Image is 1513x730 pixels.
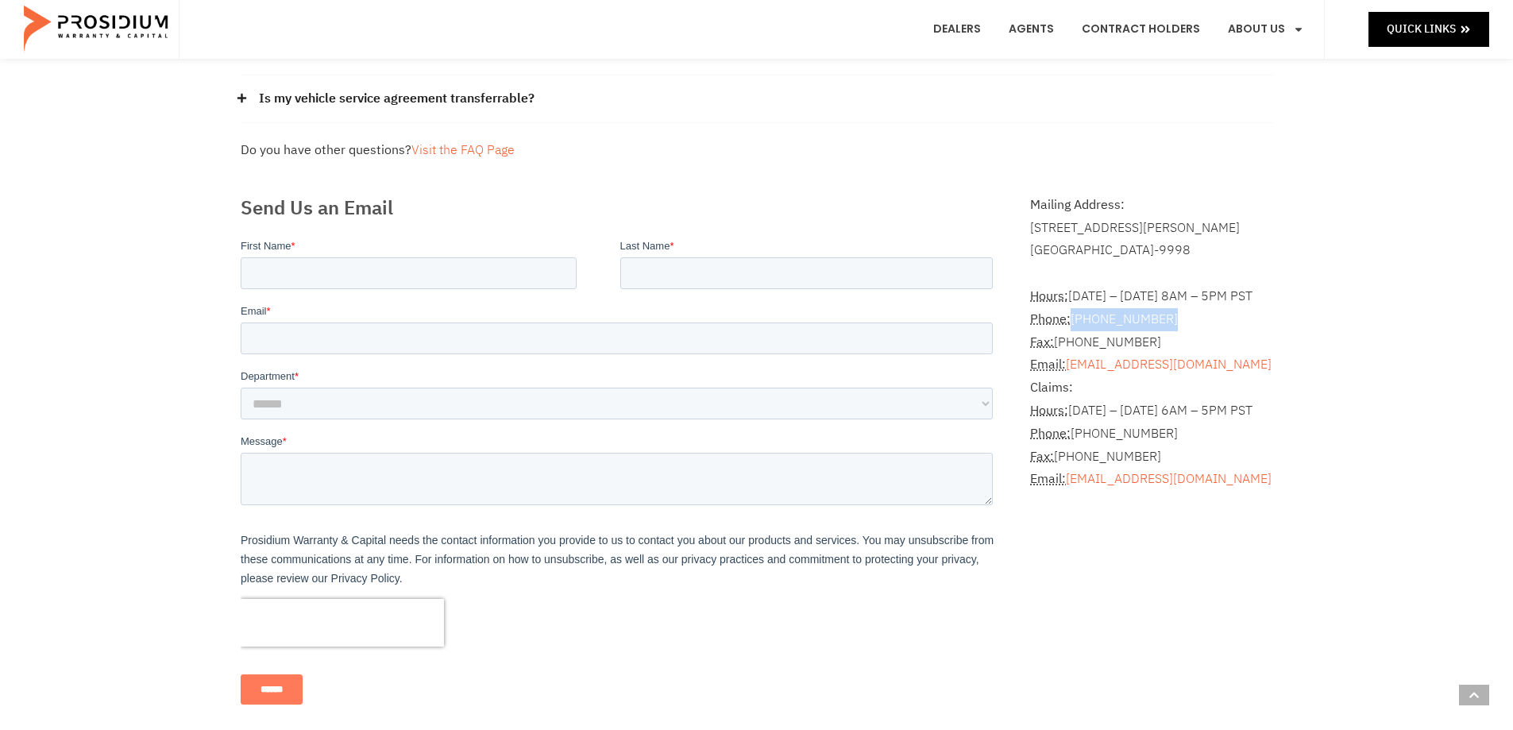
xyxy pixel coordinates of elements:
[1387,19,1456,39] span: Quick Links
[1030,424,1071,443] abbr: Phone Number
[1066,355,1272,374] a: [EMAIL_ADDRESS][DOMAIN_NAME]
[411,141,515,160] a: Visit the FAQ Page
[1030,447,1054,466] strong: Fax:
[1030,333,1054,352] strong: Fax:
[1030,355,1066,374] strong: Email:
[1030,401,1068,420] strong: Hours:
[1030,310,1071,329] strong: Phone:
[1030,447,1054,466] abbr: Fax
[1030,195,1125,214] b: Mailing Address:
[1030,424,1071,443] strong: Phone:
[1030,469,1066,489] abbr: Email Address
[241,139,1273,162] div: Do you have other questions?
[1030,355,1066,374] abbr: Email Address
[1368,12,1489,46] a: Quick Links
[1030,333,1054,352] abbr: Fax
[259,87,535,110] a: Is my vehicle service agreement transferrable?
[1066,469,1272,489] a: [EMAIL_ADDRESS][DOMAIN_NAME]
[1030,377,1272,491] p: [DATE] – [DATE] 6AM – 5PM PST [PHONE_NUMBER] [PHONE_NUMBER]
[241,194,999,222] h2: Send Us an Email
[1030,262,1272,491] address: [DATE] – [DATE] 8AM – 5PM PST [PHONE_NUMBER] [PHONE_NUMBER]
[1030,310,1071,329] abbr: Phone Number
[1030,378,1073,397] b: Claims:
[1030,217,1272,240] div: [STREET_ADDRESS][PERSON_NAME]
[241,238,999,718] iframe: Form 0
[1030,469,1066,489] strong: Email:
[1030,287,1068,306] strong: Hours:
[1030,401,1068,420] abbr: Hours
[1030,287,1068,306] abbr: Hours
[241,75,1273,123] div: Is my vehicle service agreement transferrable?
[1030,239,1272,262] div: [GEOGRAPHIC_DATA]-9998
